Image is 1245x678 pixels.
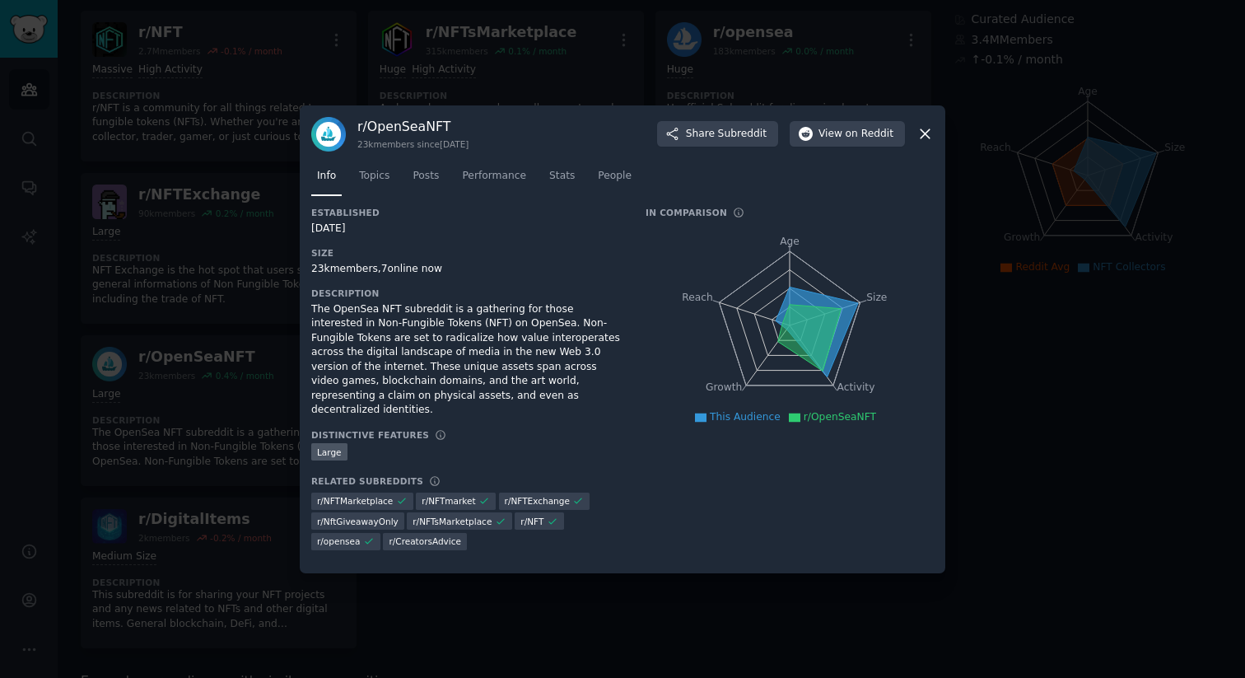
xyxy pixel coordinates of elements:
tspan: Growth [706,381,742,393]
span: Subreddit [718,127,767,142]
h3: Distinctive Features [311,429,429,441]
tspan: Size [866,291,887,302]
div: [DATE] [311,222,622,236]
span: r/ NFTExchange [505,495,570,507]
h3: Established [311,207,622,218]
span: r/ NFT [520,516,543,527]
span: Info [317,169,336,184]
div: The OpenSea NFT subreddit is a gathering for those interested in Non-Fungible Tokens (NFT) on Ope... [311,302,622,418]
a: Posts [407,163,445,197]
span: on Reddit [846,127,893,142]
div: Large [311,443,347,461]
tspan: Age [780,236,800,247]
span: View [818,127,893,142]
h3: In Comparison [646,207,727,218]
span: This Audience [710,411,781,423]
span: Topics [359,169,389,184]
a: Performance [456,163,532,197]
span: r/ NftGiveawayOnly [317,516,399,527]
tspan: Activity [837,381,875,393]
button: ShareSubreddit [657,121,778,147]
span: r/ NFTsMarketplace [413,516,492,527]
span: Share [686,127,767,142]
a: Topics [353,163,395,197]
a: People [592,163,637,197]
h3: Related Subreddits [311,475,423,487]
img: OpenSeaNFT [311,117,346,152]
h3: Description [311,288,622,299]
h3: Size [311,247,622,259]
span: r/ NFTMarketplace [317,495,393,507]
div: 23k members, 7 online now [311,262,622,277]
a: Info [311,163,342,197]
h3: r/ OpenSeaNFT [357,118,469,135]
span: r/OpenSeaNFT [804,411,876,423]
span: People [598,169,632,184]
span: Stats [549,169,575,184]
div: 23k members since [DATE] [357,138,469,150]
span: Posts [413,169,439,184]
button: Viewon Reddit [790,121,905,147]
span: r/ opensea [317,535,360,547]
span: Performance [462,169,526,184]
span: r/ NFTmarket [422,495,475,507]
a: Stats [543,163,581,197]
tspan: Reach [682,291,713,302]
span: r/ CreatorsAdvice [389,535,461,547]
